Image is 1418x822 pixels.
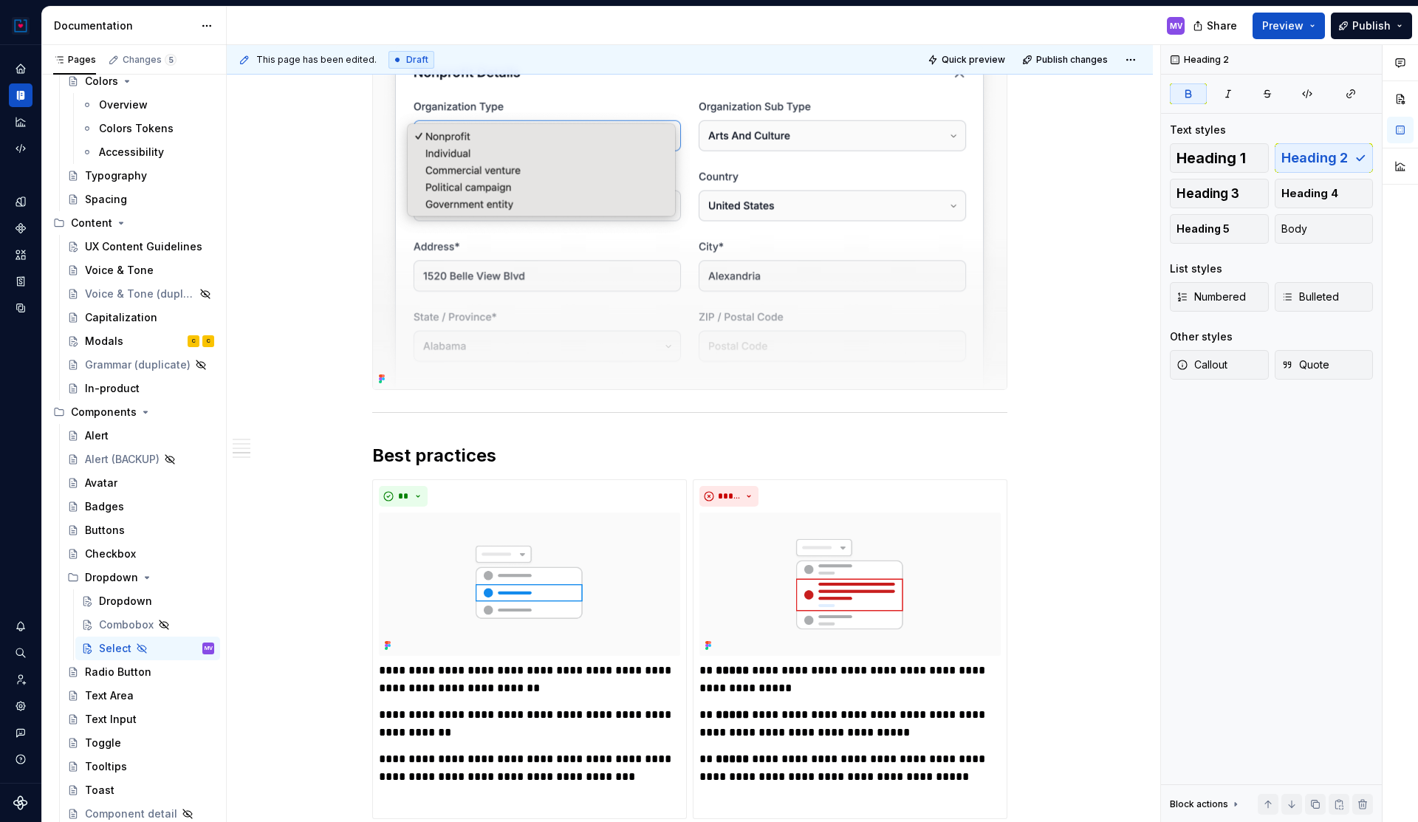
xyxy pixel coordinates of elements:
span: Publish changes [1036,54,1108,66]
a: In-product [61,377,220,400]
button: Quick preview [923,49,1012,70]
div: Typography [85,168,147,183]
div: Storybook stories [9,270,32,293]
div: Checkbox [85,547,136,561]
button: Body [1275,214,1374,244]
span: Preview [1262,18,1304,33]
div: Assets [9,243,32,267]
button: Heading 3 [1170,179,1269,208]
button: Heading 1 [1170,143,1269,173]
div: Notifications [9,614,32,638]
div: Radio Button [85,665,151,679]
div: Components [71,405,137,419]
a: Accessibility [75,140,220,164]
div: Text Input [85,712,137,727]
div: Colors Tokens [99,121,174,136]
a: Text Input [61,708,220,731]
div: C [192,334,196,349]
div: Text styles [1170,123,1226,137]
div: Components [47,400,220,424]
a: Alert (BACKUP) [61,448,220,471]
span: Heading 5 [1176,222,1230,236]
img: 17077652-375b-4f2c-92b0-528c72b71ea0.png [12,17,30,35]
a: Analytics [9,110,32,134]
div: Capitalization [85,310,157,325]
div: Modals [85,334,123,349]
a: Settings [9,694,32,718]
div: Alert [85,428,109,443]
span: Quote [1281,357,1329,372]
a: Home [9,57,32,81]
a: Colors Tokens [75,117,220,140]
div: Combobox [99,617,154,632]
span: 5 [165,54,177,66]
a: Components [9,216,32,240]
div: Code automation [9,137,32,160]
div: Alert (BACKUP) [85,452,160,467]
a: Tooltips [61,755,220,778]
div: C [207,334,210,349]
div: Documentation [54,18,193,33]
div: Changes [123,54,177,66]
div: Buttons [85,523,125,538]
div: Dropdown [85,570,138,585]
span: Heading 4 [1281,186,1338,201]
span: Heading 1 [1176,151,1246,165]
div: Voice & Tone (duplicate) [85,287,195,301]
a: Invite team [9,668,32,691]
a: UX Content Guidelines [61,235,220,258]
a: Buttons [61,518,220,542]
button: Contact support [9,721,32,744]
a: Voice & Tone (duplicate) [61,282,220,306]
div: Overview [99,97,148,112]
div: Dropdown [61,566,220,589]
span: This page has been edited. [256,54,377,66]
div: MV [205,641,213,656]
div: Pages [53,54,96,66]
span: Draft [406,54,428,66]
a: Spacing [61,188,220,211]
button: Numbered [1170,282,1269,312]
div: MV [1170,20,1182,32]
a: Combobox [75,613,220,637]
button: Quote [1275,350,1374,380]
span: Numbered [1176,290,1246,304]
div: List styles [1170,261,1222,276]
button: Heading 4 [1275,179,1374,208]
button: Search ⌘K [9,641,32,665]
div: Voice & Tone [85,263,154,278]
span: Heading 3 [1176,186,1239,201]
div: Select [99,641,131,656]
a: Text Area [61,684,220,708]
a: Toggle [61,731,220,755]
span: Quick preview [942,54,1005,66]
a: Typography [61,164,220,188]
img: 6882841e-38fe-4190-9b3d-1f922c5cffe8.png [373,21,1007,389]
span: Publish [1352,18,1391,33]
a: Data sources [9,296,32,320]
a: Avatar [61,471,220,495]
a: Grammar (duplicate) [61,353,220,377]
svg: Supernova Logo [13,795,28,810]
div: Grammar (duplicate) [85,357,191,372]
a: Design tokens [9,190,32,213]
span: Bulleted [1281,290,1339,304]
a: Capitalization [61,306,220,329]
img: 4401b928-021b-4664-bd18-c19aa4ba42ca.png [379,513,680,656]
strong: Best practices [372,445,496,466]
a: Badges [61,495,220,518]
a: Documentation [9,83,32,107]
div: Dropdown [99,594,152,609]
button: Bulleted [1275,282,1374,312]
div: UX Content Guidelines [85,239,202,254]
div: Block actions [1170,798,1228,810]
div: Content [47,211,220,235]
span: Callout [1176,357,1227,372]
